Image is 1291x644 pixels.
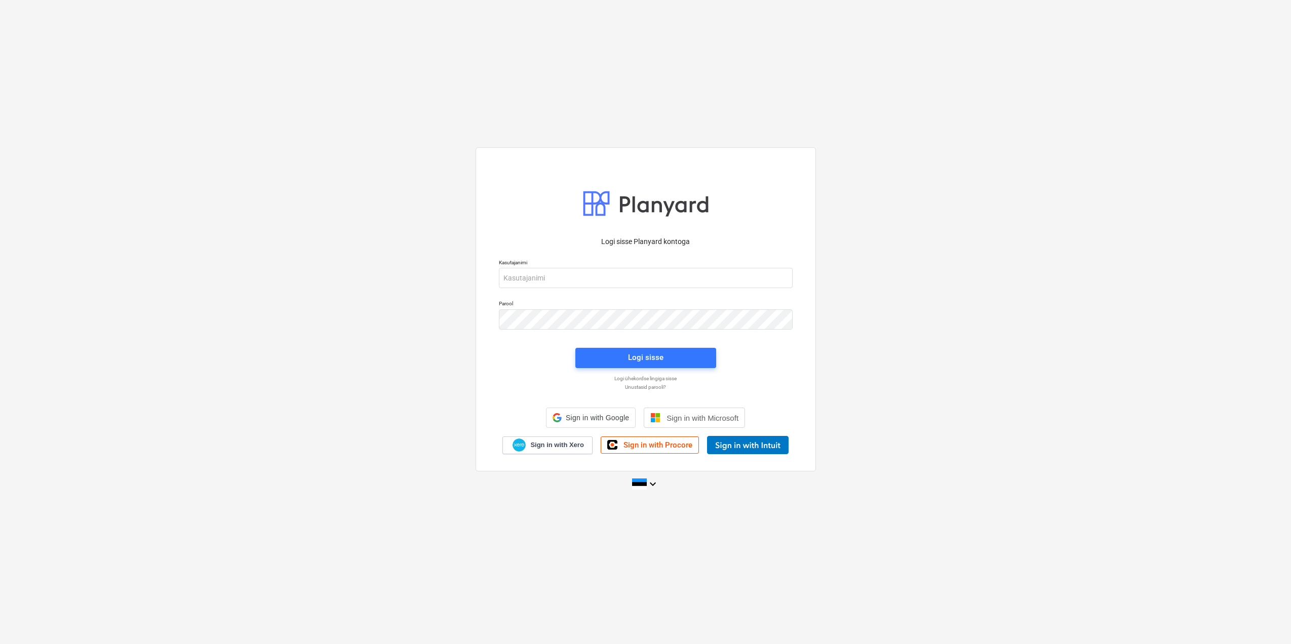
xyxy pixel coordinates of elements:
input: Kasutajanimi [499,268,793,288]
a: Sign in with Procore [601,436,699,454]
p: Logi sisse Planyard kontoga [499,236,793,247]
span: Sign in with Xero [530,440,583,450]
i: keyboard_arrow_down [647,478,659,490]
p: Parool [499,300,793,309]
img: Microsoft logo [650,413,660,423]
button: Logi sisse [575,348,716,368]
img: Xero logo [513,438,526,452]
span: Sign in with Google [566,414,629,422]
a: Unustasid parooli? [494,384,798,390]
span: Sign in with Procore [623,440,692,450]
a: Logi ühekordse lingiga sisse [494,375,798,382]
p: Kasutajanimi [499,259,793,268]
a: Sign in with Xero [502,436,593,454]
div: Logi sisse [628,351,663,364]
div: Sign in with Google [546,408,636,428]
span: Sign in with Microsoft [667,414,738,422]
